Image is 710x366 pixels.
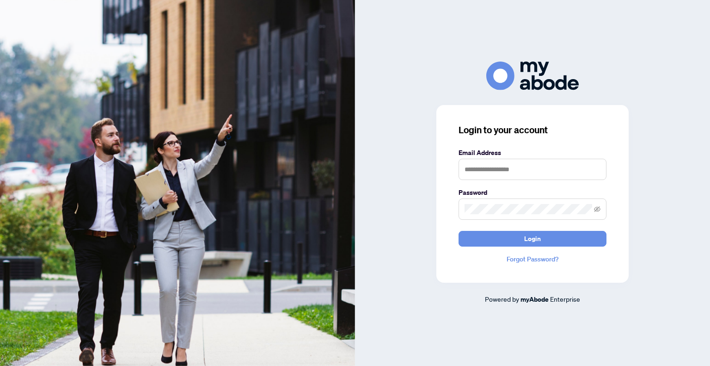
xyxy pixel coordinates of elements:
button: Login [459,231,606,247]
label: Password [459,187,606,198]
span: Login [524,231,541,246]
span: Enterprise [550,295,580,303]
span: Powered by [485,295,519,303]
a: Forgot Password? [459,254,606,264]
label: Email Address [459,148,606,158]
a: myAbode [520,294,549,304]
img: ma-logo [486,62,579,90]
h3: Login to your account [459,124,606,136]
span: eye-invisible [594,206,600,212]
